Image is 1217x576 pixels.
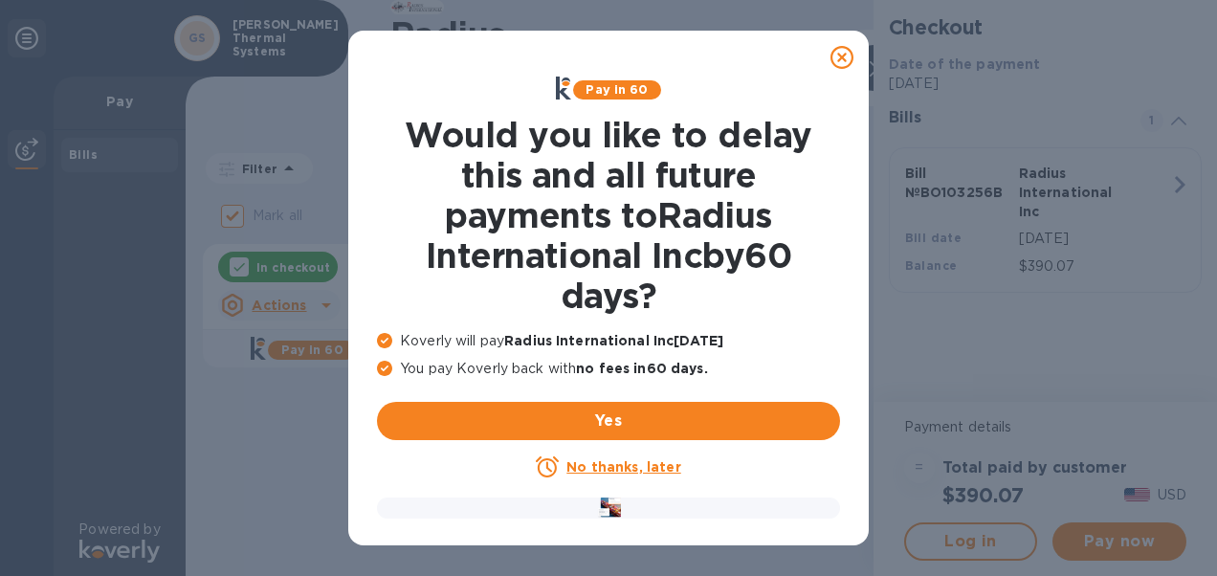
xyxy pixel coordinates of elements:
p: You pay Koverly back with [377,359,840,379]
b: no fees in 60 days . [576,361,707,376]
p: Koverly will pay [377,331,840,351]
b: Pay in 60 [586,82,648,97]
u: No thanks, later [566,459,680,475]
span: Yes [392,410,825,432]
h1: Would you like to delay this and all future payments to Radius International Inc by 60 days ? [377,115,840,316]
b: Radius International Inc [DATE] [504,333,723,348]
button: Yes [377,402,840,440]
